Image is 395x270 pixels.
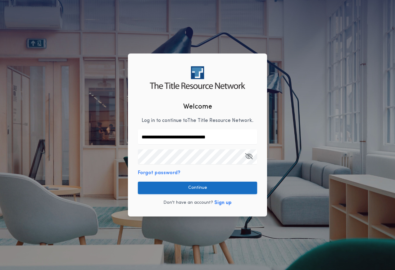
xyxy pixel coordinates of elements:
[142,117,253,124] p: Log in to continue to The Title Resource Network .
[183,102,212,112] h2: Welcome
[150,66,245,89] img: logo
[163,200,213,206] p: Don't have an account?
[138,182,257,194] button: Continue
[138,169,180,177] button: Forgot password?
[214,199,232,207] button: Sign up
